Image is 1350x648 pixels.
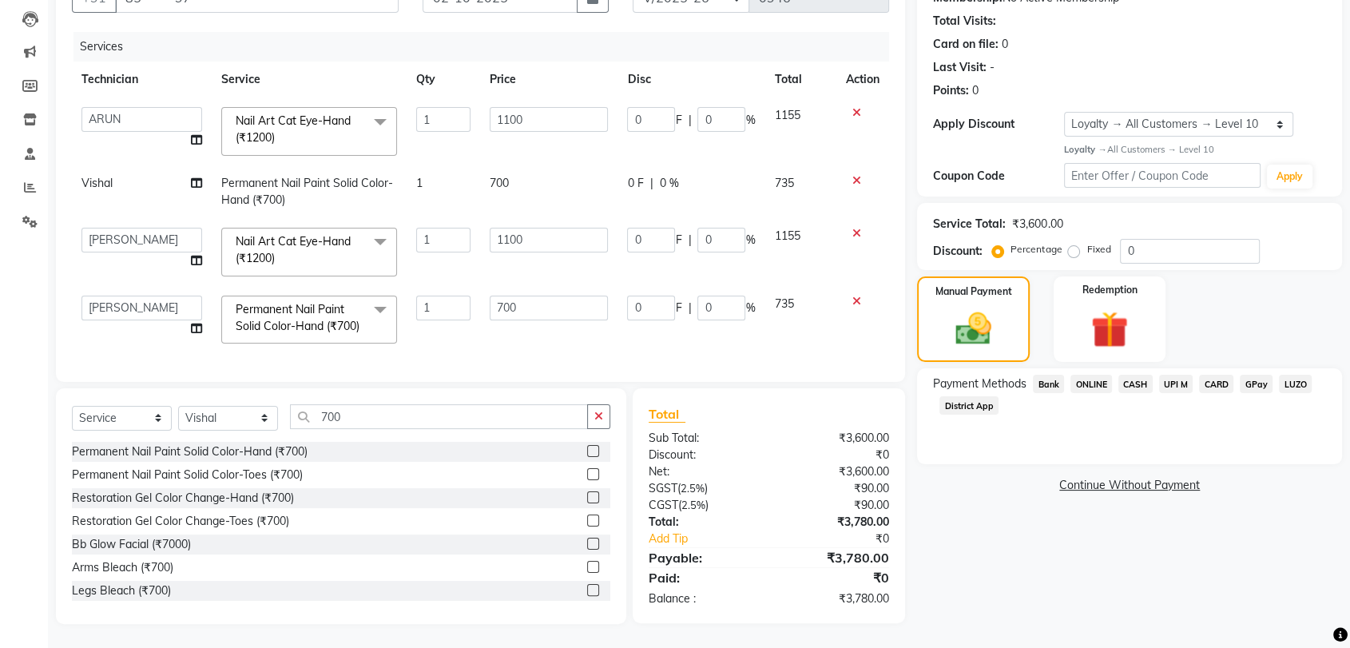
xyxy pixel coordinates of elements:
div: ₹3,600.00 [1012,216,1062,233]
div: Legs Bleach (₹700) [72,582,171,599]
span: 1155 [774,229,800,243]
th: Service [212,62,407,97]
div: - [990,59,995,76]
img: _gift.svg [1079,307,1139,353]
span: 1155 [774,108,800,122]
span: 735 [774,176,793,190]
th: Action [836,62,889,97]
div: Balance : [637,590,769,607]
span: Bank [1033,375,1064,393]
label: Percentage [1011,242,1062,256]
strong: Loyalty → [1064,144,1106,155]
input: Enter Offer / Coupon Code [1064,163,1261,188]
span: % [745,112,755,129]
div: ( ) [637,497,769,514]
span: Permanent Nail Paint Solid Color-Hand (₹700) [236,302,359,333]
th: Qty [407,62,481,97]
span: Nail Art Cat Eye-Hand (₹1200) [236,113,351,145]
input: Search or Scan [290,404,588,429]
div: ₹90.00 [769,497,902,514]
span: 700 [490,176,509,190]
span: 735 [774,296,793,311]
div: ₹0 [769,447,902,463]
button: Apply [1267,165,1312,189]
span: 2.5% [681,499,705,511]
div: ₹3,600.00 [769,430,902,447]
div: 0 [972,82,979,99]
div: ₹3,780.00 [769,548,902,567]
span: 0 F [627,175,643,192]
span: District App [939,396,999,415]
span: Payment Methods [933,376,1026,392]
span: | [688,300,691,316]
div: Services [73,32,901,62]
span: % [745,300,755,316]
img: _cash.svg [944,308,1002,349]
span: | [688,112,691,129]
a: Add Tip [637,531,791,547]
a: x [275,251,282,265]
span: F [675,232,681,248]
div: Bb Glow Facial (₹7000) [72,536,191,553]
div: Card on file: [933,36,999,53]
th: Disc [617,62,764,97]
div: Discount: [933,243,983,260]
label: Fixed [1086,242,1110,256]
label: Manual Payment [935,284,1012,299]
div: ₹0 [769,568,902,587]
span: UPI M [1159,375,1193,393]
span: Vishal [81,176,113,190]
div: All Customers → Level 10 [1064,143,1326,157]
div: ₹3,600.00 [769,463,902,480]
span: | [649,175,653,192]
span: Total [649,406,685,423]
span: CASH [1118,375,1153,393]
span: ONLINE [1070,375,1112,393]
span: 2.5% [681,482,705,495]
div: Permanent Nail Paint Solid Color-Toes (₹700) [72,467,303,483]
th: Total [764,62,836,97]
div: Total Visits: [933,13,996,30]
span: Permanent Nail Paint Solid Color-Hand (₹700) [221,176,393,207]
div: Apply Discount [933,116,1064,133]
span: GPay [1240,375,1273,393]
th: Technician [72,62,212,97]
div: ₹90.00 [769,480,902,497]
span: Nail Art Cat Eye-Hand (₹1200) [236,234,351,265]
span: 1 [416,176,423,190]
span: CGST [649,498,678,512]
span: 0 % [659,175,678,192]
div: ₹3,780.00 [769,514,902,531]
span: F [675,112,681,129]
div: Paid: [637,568,769,587]
a: x [275,130,282,145]
div: Restoration Gel Color Change-Toes (₹700) [72,513,289,530]
a: Continue Without Payment [920,477,1339,494]
div: Coupon Code [933,168,1064,185]
div: Payable: [637,548,769,567]
span: F [675,300,681,316]
th: Price [480,62,617,97]
div: Discount: [637,447,769,463]
div: Net: [637,463,769,480]
div: Sub Total: [637,430,769,447]
div: ( ) [637,480,769,497]
div: Last Visit: [933,59,987,76]
span: | [688,232,691,248]
div: 0 [1002,36,1008,53]
div: Restoration Gel Color Change-Hand (₹700) [72,490,294,507]
div: Total: [637,514,769,531]
div: ₹3,780.00 [769,590,902,607]
label: Redemption [1082,283,1137,297]
span: SGST [649,481,677,495]
a: x [359,319,367,333]
div: ₹0 [791,531,901,547]
div: Permanent Nail Paint Solid Color-Hand (₹700) [72,443,308,460]
span: LUZO [1279,375,1312,393]
div: Service Total: [933,216,1006,233]
div: Arms Bleach (₹700) [72,559,173,576]
div: Points: [933,82,969,99]
span: % [745,232,755,248]
span: CARD [1199,375,1233,393]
